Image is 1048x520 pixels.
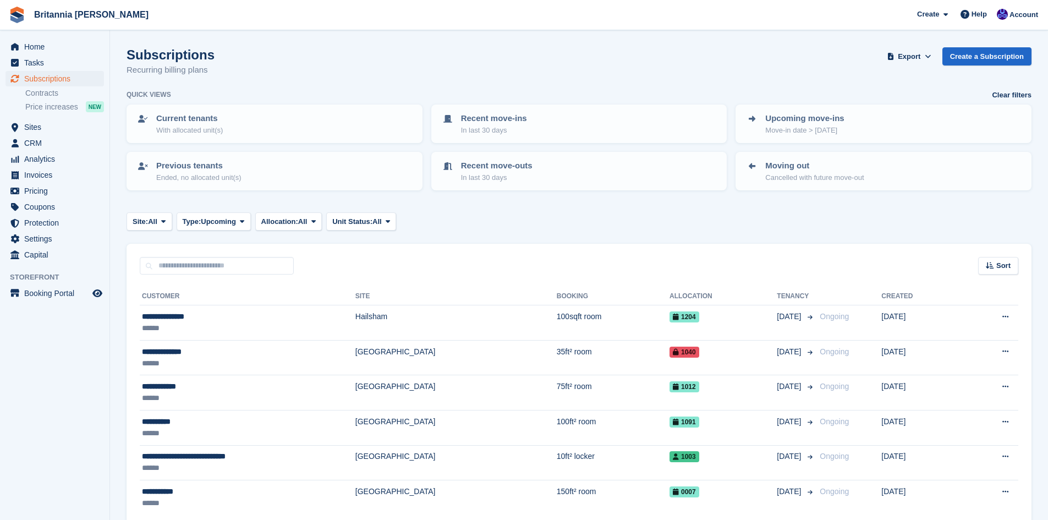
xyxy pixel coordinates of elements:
[24,183,90,199] span: Pricing
[996,260,1011,271] span: Sort
[557,305,670,341] td: 100sqft room
[670,288,777,305] th: Allocation
[127,212,172,231] button: Site: All
[777,486,803,497] span: [DATE]
[156,160,242,172] p: Previous tenants
[6,183,104,199] a: menu
[24,199,90,215] span: Coupons
[91,287,104,300] a: Preview store
[24,286,90,301] span: Booking Portal
[372,216,382,227] span: All
[992,90,1031,101] a: Clear filters
[6,167,104,183] a: menu
[737,106,1030,142] a: Upcoming move-ins Move-in date > [DATE]
[6,199,104,215] a: menu
[820,382,849,391] span: Ongoing
[30,6,153,24] a: Britannia [PERSON_NAME]
[355,410,557,445] td: [GEOGRAPHIC_DATA]
[461,112,527,125] p: Recent move-ins
[777,451,803,462] span: [DATE]
[1009,9,1038,20] span: Account
[24,55,90,70] span: Tasks
[670,451,699,462] span: 1003
[156,172,242,183] p: Ended, no allocated unit(s)
[881,375,960,410] td: [DATE]
[461,172,533,183] p: In last 30 days
[6,286,104,301] a: menu
[881,305,960,341] td: [DATE]
[255,212,322,231] button: Allocation: All
[24,39,90,54] span: Home
[881,410,960,445] td: [DATE]
[24,71,90,86] span: Subscriptions
[127,90,171,100] h6: Quick views
[201,216,236,227] span: Upcoming
[777,416,803,428] span: [DATE]
[432,106,726,142] a: Recent move-ins In last 30 days
[148,216,157,227] span: All
[765,125,844,136] p: Move-in date > [DATE]
[6,39,104,54] a: menu
[133,216,148,227] span: Site:
[355,305,557,341] td: Hailsham
[898,51,920,62] span: Export
[777,288,815,305] th: Tenancy
[557,375,670,410] td: 75ft² room
[670,486,699,497] span: 0007
[820,312,849,321] span: Ongoing
[6,151,104,167] a: menu
[9,7,25,23] img: stora-icon-8386f47178a22dfd0bd8f6a31ec36ba5ce8667c1dd55bd0f319d3a0aa187defe.svg
[127,47,215,62] h1: Subscriptions
[6,71,104,86] a: menu
[820,487,849,496] span: Ongoing
[6,119,104,135] a: menu
[128,106,421,142] a: Current tenants With allocated unit(s)
[261,216,298,227] span: Allocation:
[557,340,670,375] td: 35ft² room
[881,340,960,375] td: [DATE]
[156,125,223,136] p: With allocated unit(s)
[881,445,960,480] td: [DATE]
[820,452,849,461] span: Ongoing
[24,231,90,247] span: Settings
[557,288,670,305] th: Booking
[557,480,670,515] td: 150ft² room
[461,160,533,172] p: Recent move-outs
[140,288,355,305] th: Customer
[885,47,934,65] button: Export
[670,347,699,358] span: 1040
[24,247,90,262] span: Capital
[355,480,557,515] td: [GEOGRAPHIC_DATA]
[881,480,960,515] td: [DATE]
[997,9,1008,20] img: Simon Clark
[355,288,557,305] th: Site
[765,160,864,172] p: Moving out
[355,375,557,410] td: [GEOGRAPHIC_DATA]
[355,445,557,480] td: [GEOGRAPHIC_DATA]
[670,381,699,392] span: 1012
[737,153,1030,189] a: Moving out Cancelled with future move-out
[777,346,803,358] span: [DATE]
[6,231,104,247] a: menu
[25,88,104,98] a: Contracts
[6,55,104,70] a: menu
[24,151,90,167] span: Analytics
[461,125,527,136] p: In last 30 days
[820,417,849,426] span: Ongoing
[765,112,844,125] p: Upcoming move-ins
[24,119,90,135] span: Sites
[6,135,104,151] a: menu
[777,381,803,392] span: [DATE]
[298,216,308,227] span: All
[557,410,670,445] td: 100ft² room
[670,417,699,428] span: 1091
[355,340,557,375] td: [GEOGRAPHIC_DATA]
[670,311,699,322] span: 1204
[24,135,90,151] span: CRM
[24,215,90,231] span: Protection
[942,47,1031,65] a: Create a Subscription
[557,445,670,480] td: 10ft² locker
[177,212,251,231] button: Type: Upcoming
[777,311,803,322] span: [DATE]
[128,153,421,189] a: Previous tenants Ended, no allocated unit(s)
